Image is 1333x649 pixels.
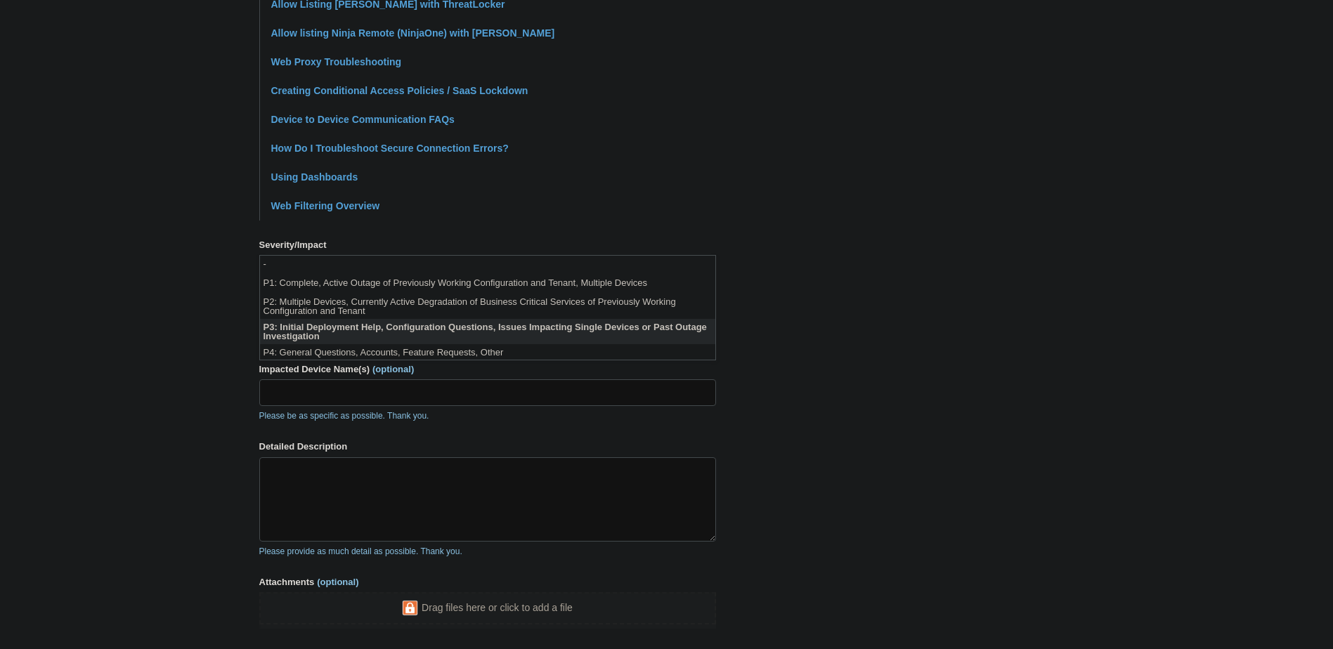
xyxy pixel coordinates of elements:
label: Severity/Impact [259,238,716,252]
span: (optional) [317,577,358,587]
label: Impacted Device Name(s) [259,362,716,376]
a: How Do I Troubleshoot Secure Connection Errors? [271,143,509,154]
a: Web Filtering Overview [271,200,380,211]
label: Detailed Description [259,440,716,454]
span: (optional) [372,364,414,374]
li: P4: General Questions, Accounts, Feature Requests, Other [260,344,715,363]
li: P2: Multiple Devices, Currently Active Degradation of Business Critical Services of Previously Wo... [260,294,715,319]
p: Please provide as much detail as possible. Thank you. [259,545,716,558]
li: P1: Complete, Active Outage of Previously Working Configuration and Tenant, Multiple Devices [260,275,715,294]
li: - [260,256,715,275]
a: Device to Device Communication FAQs [271,114,455,125]
a: Using Dashboards [271,171,358,183]
label: Attachments [259,575,716,589]
li: P3: Initial Deployment Help, Configuration Questions, Issues Impacting Single Devices or Past Out... [260,319,715,344]
a: Creating Conditional Access Policies / SaaS Lockdown [271,85,528,96]
a: Allow listing Ninja Remote (NinjaOne) with [PERSON_NAME] [271,27,555,39]
p: Please be as specific as possible. Thank you. [259,409,716,422]
a: Web Proxy Troubleshooting [271,56,402,67]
